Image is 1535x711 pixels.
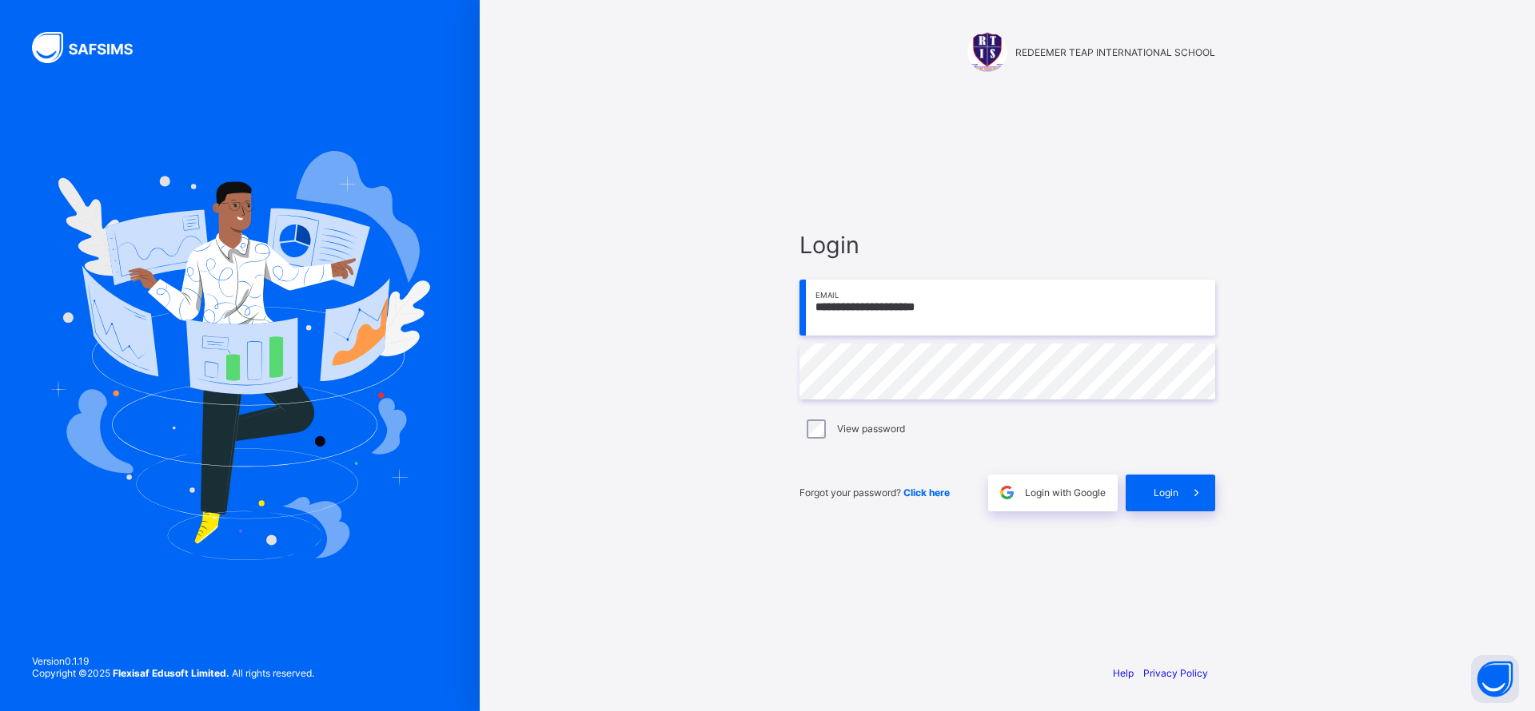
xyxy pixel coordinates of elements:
[32,667,314,679] span: Copyright © 2025 All rights reserved.
[50,151,430,560] img: Hero Image
[799,487,950,498] span: Forgot your password?
[113,667,229,679] strong: Flexisaf Edusoft Limited.
[799,231,1215,259] span: Login
[1113,667,1134,679] a: Help
[32,32,152,63] img: SAFSIMS Logo
[1025,487,1106,498] span: Login with Google
[1015,46,1215,58] span: REDEEMER TEAP INTERNATIONAL SCHOOL
[998,483,1016,502] img: google.396cfc9801f0270233282035f929180a.svg
[1143,667,1208,679] a: Privacy Policy
[837,423,905,435] label: View password
[32,655,314,667] span: Version 0.1.19
[1471,655,1519,703] button: Open asap
[903,487,950,498] a: Click here
[1154,487,1178,498] span: Login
